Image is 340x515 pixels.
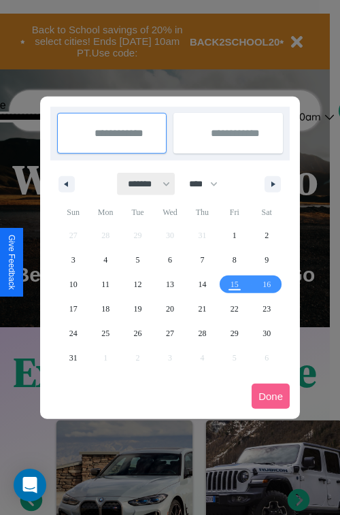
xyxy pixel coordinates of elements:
[252,384,290,409] button: Done
[154,248,186,272] button: 6
[154,201,186,223] span: Wed
[69,297,78,321] span: 17
[69,346,78,370] span: 31
[265,248,269,272] span: 9
[57,297,89,321] button: 17
[122,248,154,272] button: 5
[101,272,109,297] span: 11
[57,201,89,223] span: Sun
[251,248,283,272] button: 9
[69,321,78,346] span: 24
[233,248,237,272] span: 8
[186,248,218,272] button: 7
[101,321,109,346] span: 25
[218,272,250,297] button: 15
[198,297,206,321] span: 21
[233,223,237,248] span: 1
[89,297,121,321] button: 18
[57,321,89,346] button: 24
[186,272,218,297] button: 14
[14,469,46,501] div: Open Intercom Messenger
[122,272,154,297] button: 12
[218,223,250,248] button: 1
[89,201,121,223] span: Mon
[57,248,89,272] button: 3
[218,297,250,321] button: 22
[168,248,172,272] span: 6
[262,272,271,297] span: 16
[122,297,154,321] button: 19
[166,321,174,346] span: 27
[218,248,250,272] button: 8
[218,321,250,346] button: 29
[134,297,142,321] span: 19
[251,201,283,223] span: Sat
[166,272,174,297] span: 13
[200,248,204,272] span: 7
[134,321,142,346] span: 26
[134,272,142,297] span: 12
[251,321,283,346] button: 30
[69,272,78,297] span: 10
[89,248,121,272] button: 4
[231,272,239,297] span: 15
[103,248,107,272] span: 4
[251,272,283,297] button: 16
[154,297,186,321] button: 20
[186,321,218,346] button: 28
[218,201,250,223] span: Fri
[136,248,140,272] span: 5
[198,272,206,297] span: 14
[89,321,121,346] button: 25
[198,321,206,346] span: 28
[265,223,269,248] span: 2
[7,235,16,290] div: Give Feedback
[57,272,89,297] button: 10
[231,297,239,321] span: 22
[89,272,121,297] button: 11
[186,297,218,321] button: 21
[262,321,271,346] span: 30
[154,321,186,346] button: 27
[262,297,271,321] span: 23
[166,297,174,321] span: 20
[101,297,109,321] span: 18
[122,201,154,223] span: Tue
[57,346,89,370] button: 31
[154,272,186,297] button: 13
[71,248,75,272] span: 3
[251,297,283,321] button: 23
[186,201,218,223] span: Thu
[251,223,283,248] button: 2
[231,321,239,346] span: 29
[122,321,154,346] button: 26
